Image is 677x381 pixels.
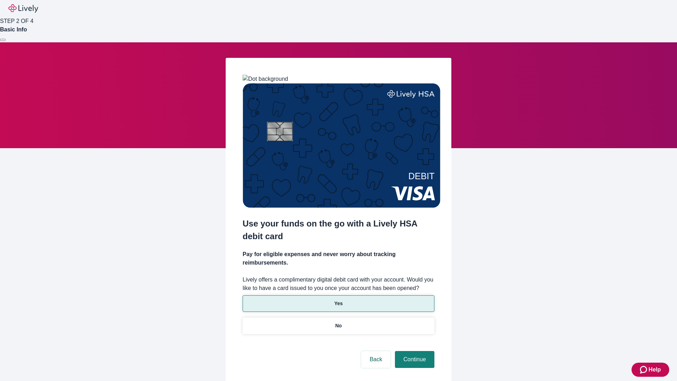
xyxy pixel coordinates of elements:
[243,217,434,243] h2: Use your funds on the go with a Lively HSA debit card
[243,250,434,267] h4: Pay for eligible expenses and never worry about tracking reimbursements.
[243,83,440,208] img: Debit card
[395,351,434,368] button: Continue
[8,4,38,13] img: Lively
[243,276,434,292] label: Lively offers a complimentary digital debit card with your account. Would you like to have a card...
[361,351,391,368] button: Back
[335,322,342,329] p: No
[648,365,661,374] span: Help
[243,295,434,312] button: Yes
[243,317,434,334] button: No
[243,75,288,83] img: Dot background
[632,363,669,377] button: Zendesk support iconHelp
[334,300,343,307] p: Yes
[640,365,648,374] svg: Zendesk support icon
